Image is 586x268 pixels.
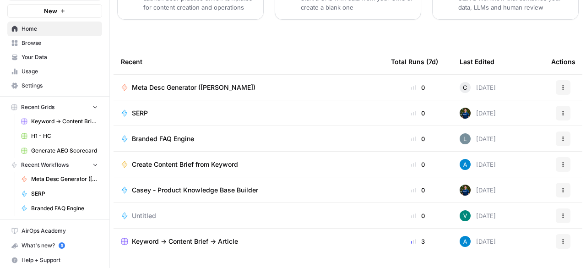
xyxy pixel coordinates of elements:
[17,129,102,143] a: H1 - HC
[460,159,496,170] div: [DATE]
[31,190,98,198] span: SERP
[132,160,238,169] span: Create Content Brief from Keyword
[7,22,102,36] a: Home
[7,50,102,65] a: Your Data
[7,78,102,93] a: Settings
[391,134,445,143] div: 0
[460,210,496,221] div: [DATE]
[60,243,63,248] text: 5
[22,39,98,47] span: Browse
[17,114,102,129] a: Keyword -> Content Brief -> Article
[121,160,376,169] a: Create Content Brief from Keyword
[8,239,102,252] div: What's new?
[31,175,98,183] span: Meta Desc Generator ([PERSON_NAME])
[121,134,376,143] a: Branded FAQ Engine
[132,186,258,195] span: Casey - Product Knowledge Base Builder
[121,109,376,118] a: SERP
[22,67,98,76] span: Usage
[132,211,156,220] span: Untitled
[44,6,57,16] span: New
[7,158,102,172] button: Recent Workflows
[7,253,102,268] button: Help + Support
[121,211,376,220] a: Untitled
[7,64,102,79] a: Usage
[31,132,98,140] span: H1 - HC
[460,159,471,170] img: o3cqybgnmipr355j8nz4zpq1mc6x
[460,210,471,221] img: 935t5o3ujyg5cl1tvksx6hltjbvk
[17,186,102,201] a: SERP
[391,186,445,195] div: 0
[132,237,238,246] span: Keyword -> Content Brief -> Article
[7,100,102,114] button: Recent Grids
[31,204,98,213] span: Branded FAQ Engine
[391,211,445,220] div: 0
[460,236,471,247] img: o3cqybgnmipr355j8nz4zpq1mc6x
[22,53,98,61] span: Your Data
[121,83,376,92] a: Meta Desc Generator ([PERSON_NAME])
[463,83,467,92] span: C
[31,117,98,126] span: Keyword -> Content Brief -> Article
[132,134,194,143] span: Branded FAQ Engine
[391,109,445,118] div: 0
[7,224,102,238] a: AirOps Academy
[22,227,98,235] span: AirOps Academy
[121,186,376,195] a: Casey - Product Knowledge Base Builder
[460,108,471,119] img: 68soq3pkptmntqpesssmmm5ejrlv
[7,238,102,253] button: What's new? 5
[551,49,575,74] div: Actions
[391,237,445,246] div: 3
[22,256,98,264] span: Help + Support
[17,172,102,186] a: Meta Desc Generator ([PERSON_NAME])
[391,160,445,169] div: 0
[21,161,69,169] span: Recent Workflows
[460,49,494,74] div: Last Edited
[460,108,496,119] div: [DATE]
[22,82,98,90] span: Settings
[22,25,98,33] span: Home
[460,185,496,196] div: [DATE]
[391,49,438,74] div: Total Runs (7d)
[460,133,471,144] img: lv9aeu8m5xbjlu53qhb6bdsmtbjy
[7,36,102,50] a: Browse
[460,133,496,144] div: [DATE]
[460,236,496,247] div: [DATE]
[391,83,445,92] div: 0
[7,4,102,18] button: New
[460,82,496,93] div: [DATE]
[21,103,54,111] span: Recent Grids
[59,242,65,249] a: 5
[121,49,376,74] div: Recent
[132,109,148,118] span: SERP
[132,83,255,92] span: Meta Desc Generator ([PERSON_NAME])
[460,185,471,196] img: 68soq3pkptmntqpesssmmm5ejrlv
[31,147,98,155] span: Generate AEO Scorecard
[121,237,376,246] a: Keyword -> Content Brief -> Article
[17,143,102,158] a: Generate AEO Scorecard
[17,201,102,216] a: Branded FAQ Engine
